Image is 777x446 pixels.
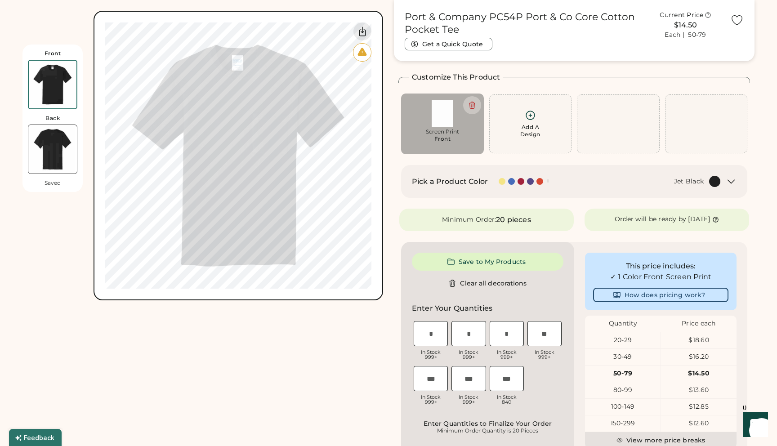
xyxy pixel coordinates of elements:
div: $14.50 [646,20,725,31]
div: + [546,176,550,186]
div: $12.60 [661,419,737,428]
div: In Stock 999+ [451,395,486,405]
iframe: Front Chat [734,406,773,444]
div: Each | 50-79 [665,31,706,40]
img: Port & Company PC54P Jet Black Back Thumbnail [28,125,77,174]
div: 50-79 [585,369,661,378]
div: In Stock 999+ [414,350,448,360]
div: 150-299 [585,419,661,428]
div: Enter Quantities to Finalize Your Order [415,420,561,427]
div: Screen Print [407,128,478,135]
button: Delete this decoration. [463,96,481,114]
div: This price includes: [593,261,728,272]
h2: Customize This Product [412,72,500,83]
div: Minimum Order Quantity is 20 Pieces [415,427,561,434]
div: ✓ 1 Color Front Screen Print [593,272,728,282]
div: Back [45,115,60,122]
div: $18.60 [661,336,737,345]
div: 20 pieces [496,214,531,225]
button: Clear all decorations [412,274,563,292]
img: Port & Company PC54P Jet Black Front Thumbnail [29,61,76,108]
h2: Enter Your Quantities [412,303,492,314]
div: In Stock 999+ [527,350,562,360]
div: Saved [45,179,61,187]
div: Quantity [585,319,661,328]
div: $13.60 [661,386,737,395]
div: Minimum Order: [442,215,496,224]
button: Get a Quick Quote [405,38,492,50]
div: Jet Black [674,177,704,186]
div: Order will be ready by [615,215,687,224]
h2: Pick a Product Color [412,176,488,187]
div: 30-49 [585,352,661,361]
div: Front [434,135,451,143]
div: $12.85 [661,402,737,411]
div: [DATE] [688,215,710,224]
h1: Port & Company PC54P Port & Co Core Cotton Pocket Tee [405,11,641,36]
button: Save to My Products [412,253,563,271]
div: Add A Design [520,124,540,138]
div: In Stock 999+ [414,395,448,405]
div: 20-29 [585,336,661,345]
div: $14.50 [661,369,737,378]
div: In Stock 840 [490,395,524,405]
div: 100-149 [585,402,661,411]
div: Price each [661,319,737,328]
img: Option 1.pdf [407,100,478,127]
div: Download Front Mockup [353,22,371,40]
div: Front [45,50,61,57]
div: In Stock 999+ [490,350,524,360]
div: 80-99 [585,386,661,395]
div: In Stock 999+ [451,350,486,360]
div: Current Price [660,11,703,20]
button: How does pricing work? [593,288,728,302]
div: $16.20 [661,352,737,361]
